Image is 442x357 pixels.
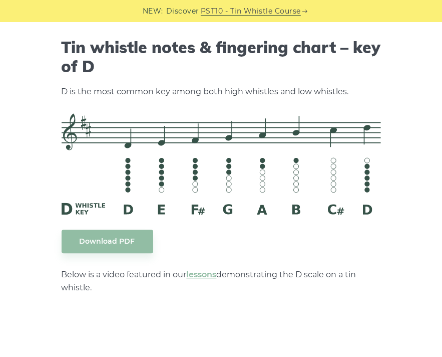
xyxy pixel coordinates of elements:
[143,6,163,17] span: NEW:
[62,230,153,253] a: Download PDF
[187,270,217,279] a: lessons
[62,268,381,294] p: Below is a video featured in our demonstrating the D scale on a tin whistle.
[62,38,381,76] h2: Tin whistle notes & fingering chart – key of D
[201,6,301,17] a: PST10 - Tin Whistle Course
[62,113,381,215] img: D Whistle Fingering Chart And Notes
[62,85,381,98] p: D is the most common key among both high whistles and low whistles.
[166,6,199,17] span: Discover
